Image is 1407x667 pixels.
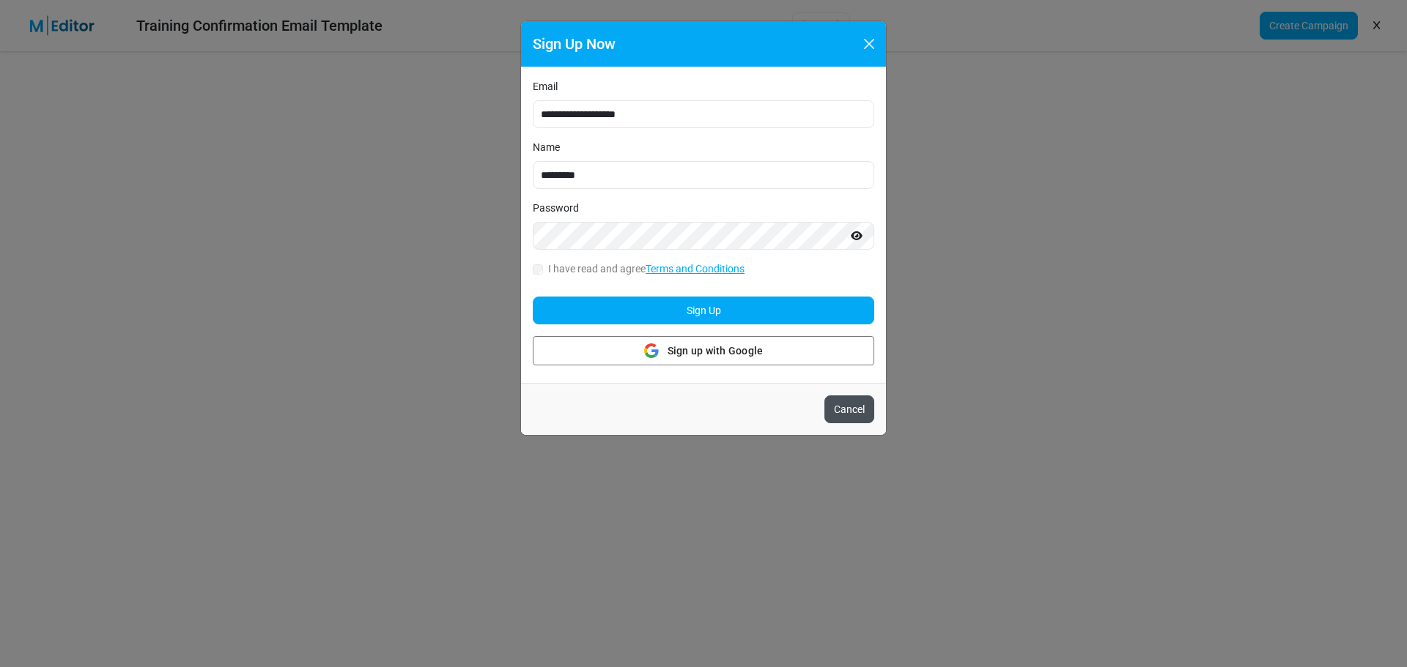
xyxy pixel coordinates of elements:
label: Email [533,79,558,94]
button: Sign up with Google [533,336,874,365]
i: Show password [851,231,863,241]
label: I have read and agree [548,261,745,277]
a: Terms and Conditions [646,263,745,275]
button: Sign Up [533,297,874,324]
span: Sign up with Google [668,343,764,359]
button: Cancel [824,395,874,423]
label: Name [533,140,560,155]
h5: Sign Up Now [533,33,616,55]
label: Password [533,201,579,216]
button: Close [858,33,880,55]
